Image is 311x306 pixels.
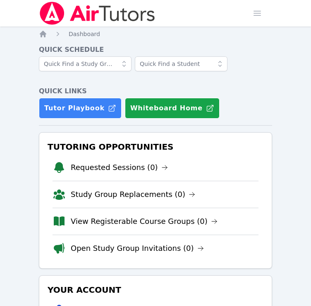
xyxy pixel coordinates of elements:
[71,243,204,254] a: Open Study Group Invitations (0)
[46,139,265,154] h3: Tutoring Opportunities
[39,2,156,25] img: Air Tutors
[39,56,132,71] input: Quick Find a Study Group
[71,216,218,227] a: View Registerable Course Groups (0)
[69,31,100,37] span: Dashboard
[71,162,168,173] a: Requested Sessions (0)
[39,30,272,38] nav: Breadcrumb
[46,282,265,297] h3: Your Account
[39,98,122,119] a: Tutor Playbook
[39,45,272,55] h4: Quick Schedule
[135,56,227,71] input: Quick Find a Student
[71,189,195,200] a: Study Group Replacements (0)
[125,98,220,119] button: Whiteboard Home
[39,86,272,96] h4: Quick Links
[69,30,100,38] a: Dashboard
